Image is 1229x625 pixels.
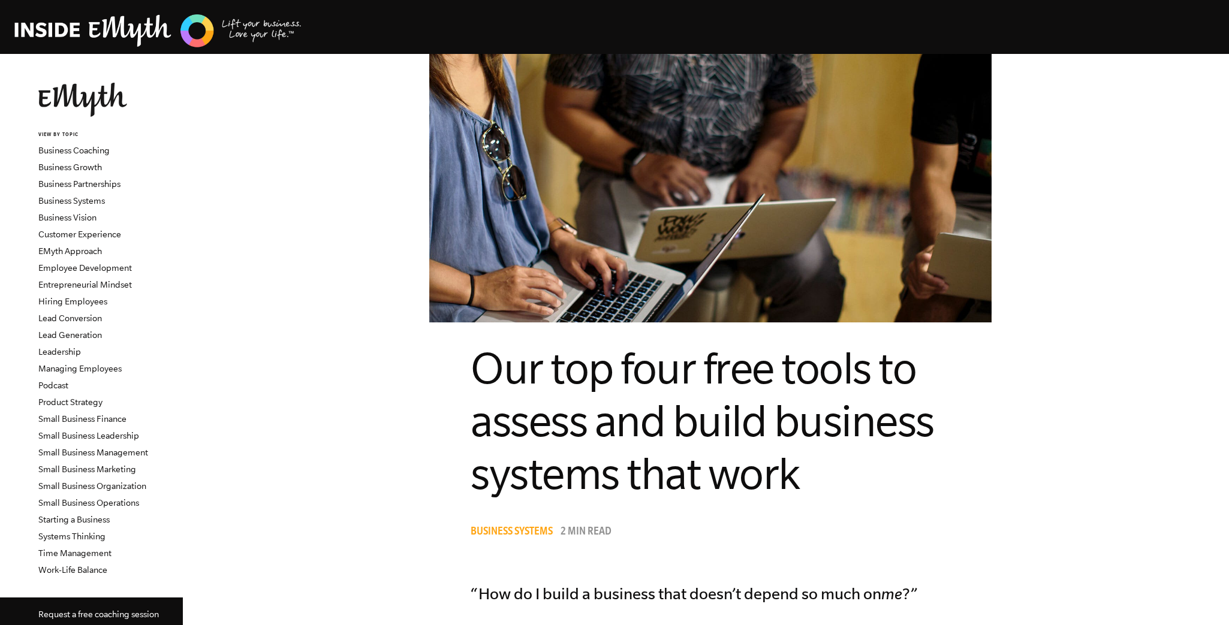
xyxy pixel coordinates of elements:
[38,230,121,239] a: Customer Experience
[471,343,934,498] span: Our top four free tools to assess and build business systems that work
[38,431,139,440] a: Small Business Leadership
[561,527,612,539] p: 2 min read
[38,179,121,189] a: Business Partnerships
[38,313,102,323] a: Lead Conversion
[38,464,136,474] a: Small Business Marketing
[14,13,302,49] img: EMyth Business Coaching
[38,297,107,306] a: Hiring Employees
[38,263,132,273] a: Employee Development
[38,280,132,289] a: Entrepreneurial Mindset
[38,347,81,357] a: Leadership
[38,83,127,117] img: EMyth
[38,246,102,256] a: EMyth Approach
[38,481,146,491] a: Small Business Organization
[38,196,105,206] a: Business Systems
[38,213,97,222] a: Business Vision
[471,527,553,539] span: Business Systems
[38,397,103,407] a: Product Strategy
[38,565,107,575] a: Work-Life Balance
[881,585,902,602] i: me
[38,414,126,424] a: Small Business Finance
[38,381,68,390] a: Podcast
[38,498,139,508] a: Small Business Operations
[38,146,110,155] a: Business Coaching
[38,548,112,558] a: Time Management
[38,131,183,139] h6: VIEW BY TOPIC
[38,448,148,457] a: Small Business Management
[38,515,110,524] a: Starting a Business
[38,364,122,373] a: Managing Employees
[38,162,102,172] a: Business Growth
[38,532,106,541] a: Systems Thinking
[471,527,559,539] a: Business Systems
[38,330,102,340] a: Lead Generation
